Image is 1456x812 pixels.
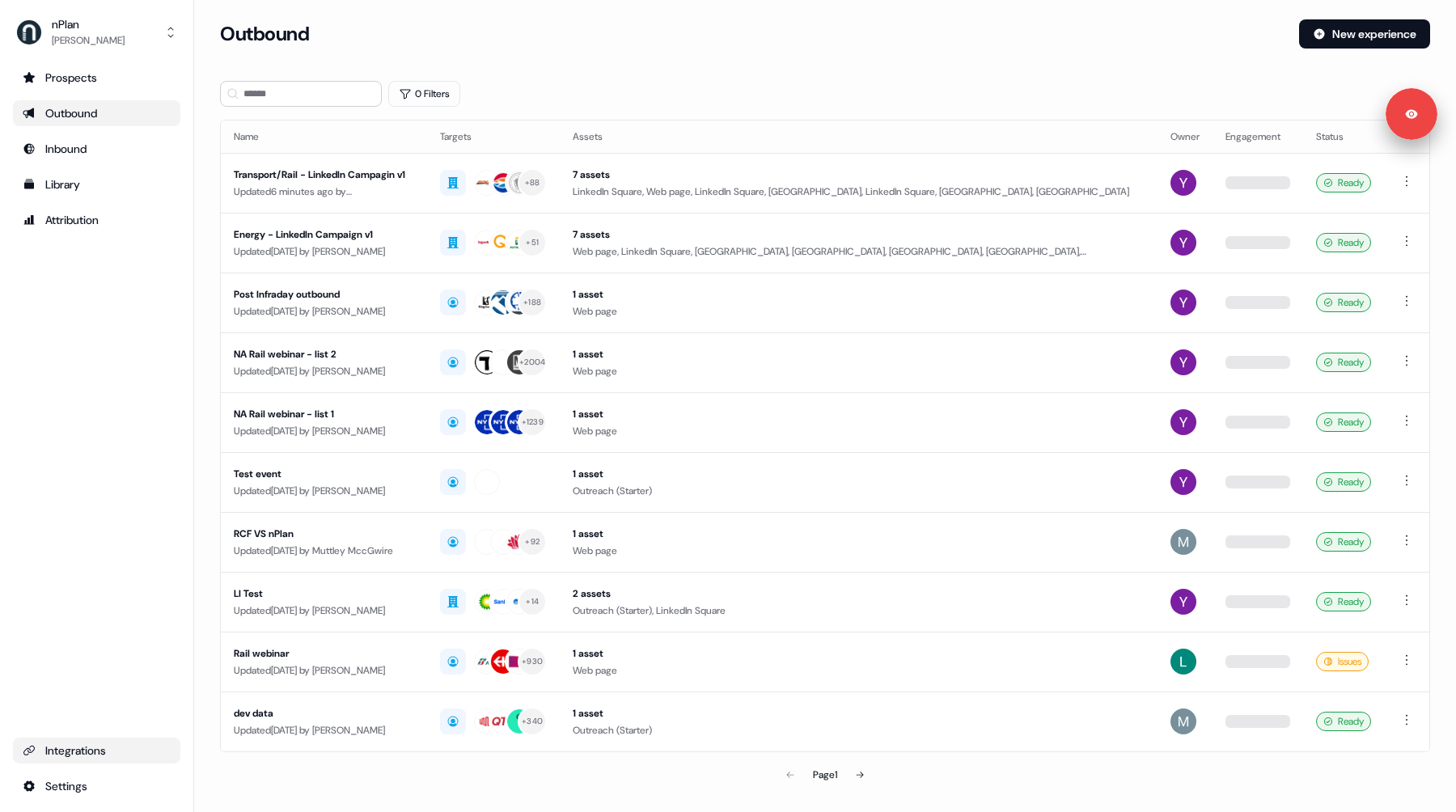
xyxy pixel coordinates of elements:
div: Transport/Rail - LinkedIn Campagin v1 [234,167,414,183]
div: LinkedIn Square, Web page, LinkedIn Square, [GEOGRAPHIC_DATA], LinkedIn Square, [GEOGRAPHIC_DATA]... [573,184,1145,200]
div: Updated [DATE] by [PERSON_NAME] [234,303,414,319]
th: Name [221,121,427,153]
img: Yuriy [1170,409,1196,435]
div: 1 asset [573,526,1145,542]
img: Yuriy [1170,230,1196,256]
div: + 51 [526,235,539,250]
div: 7 assets [573,167,1145,183]
div: Web page [573,363,1145,379]
div: NA Rail webinar - list 1 [234,406,414,422]
div: Updated [DATE] by Muttley MccGwire [234,543,414,559]
th: Targets [427,121,560,153]
div: Rail webinar [234,645,414,662]
div: Test event [234,466,414,482]
div: Updated [DATE] by [PERSON_NAME] [234,243,414,260]
img: Liv [1170,649,1196,675]
a: Go to templates [13,171,180,197]
div: Inbound [23,141,171,157]
div: + 188 [523,295,541,310]
div: RCF VS nPlan [234,526,414,542]
div: Ready [1316,412,1371,432]
div: dev data [234,705,414,721]
th: Assets [560,121,1158,153]
a: Go to Inbound [13,136,180,162]
div: + 2004 [519,355,545,370]
div: [PERSON_NAME] [52,32,125,49]
div: Library [23,176,171,192]
div: 7 assets [573,226,1145,243]
div: Updated [DATE] by [PERSON_NAME] [234,662,414,679]
div: 1 asset [573,705,1145,721]
div: Updated [DATE] by [PERSON_NAME] [234,423,414,439]
th: Engagement [1213,121,1303,153]
div: Energy - LinkedIn Campaign v1 [234,226,414,243]
div: Web page [573,543,1145,559]
img: Yuriy [1170,589,1196,615]
div: Updated 6 minutes ago by [PERSON_NAME] [234,184,414,200]
div: LI Test [234,586,414,602]
img: Yuriy [1170,290,1196,315]
div: Updated [DATE] by [PERSON_NAME] [234,363,414,379]
div: Ready [1316,173,1371,192]
th: Status [1303,121,1384,153]
div: 1 asset [573,286,1145,302]
div: Outbound [23,105,171,121]
div: Web page [573,423,1145,439]
div: 2 assets [573,586,1145,602]
div: Web page [573,303,1145,319]
div: Updated [DATE] by [PERSON_NAME] [234,603,414,619]
div: + 14 [526,594,539,609]
div: Prospects [23,70,171,86]
div: Attribution [23,212,171,228]
img: Muttley [1170,529,1196,555]
img: Yuriy [1170,349,1196,375]
div: Settings [23,778,171,794]
div: Outreach (Starter) [573,483,1145,499]
div: Ready [1316,592,1371,611]
div: + 340 [522,714,543,729]
div: + 88 [525,176,540,190]
div: Post Infraday outbound [234,286,414,302]
div: Page 1 [813,767,837,783]
button: 0 Filters [388,81,460,107]
div: + 1239 [522,415,544,429]
th: Owner [1158,121,1213,153]
a: Go to prospects [13,65,180,91]
div: Ready [1316,472,1371,492]
div: Updated [DATE] by [PERSON_NAME] [234,722,414,738]
img: Muttley [1170,708,1196,734]
div: Ready [1316,712,1371,731]
div: + 930 [522,654,543,669]
div: Issues [1316,652,1369,671]
div: Integrations [23,742,171,759]
a: Go to integrations [13,738,180,763]
a: Go to outbound experience [13,100,180,126]
div: NA Rail webinar - list 2 [234,346,414,362]
div: Ready [1316,233,1371,252]
button: New experience [1299,19,1430,49]
div: Ready [1316,532,1371,552]
h3: Outbound [220,22,309,46]
div: Outreach (Starter) [573,722,1145,738]
div: Ready [1316,353,1371,372]
div: 1 asset [573,406,1145,422]
div: Web page, LinkedIn Square, [GEOGRAPHIC_DATA], [GEOGRAPHIC_DATA], [GEOGRAPHIC_DATA], [GEOGRAPHIC_D... [573,243,1145,260]
a: Go to attribution [13,207,180,233]
div: Outreach (Starter), LinkedIn Square [573,603,1145,619]
img: Yuriy [1170,170,1196,196]
div: Ready [1316,293,1371,312]
button: nPlan[PERSON_NAME] [13,13,180,52]
div: nPlan [52,16,125,32]
div: Updated [DATE] by [PERSON_NAME] [234,483,414,499]
div: Web page [573,662,1145,679]
div: 1 asset [573,346,1145,362]
div: 1 asset [573,466,1145,482]
div: + 92 [525,535,540,549]
div: 1 asset [573,645,1145,662]
a: Go to integrations [13,773,180,799]
img: Yuriy [1170,469,1196,495]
